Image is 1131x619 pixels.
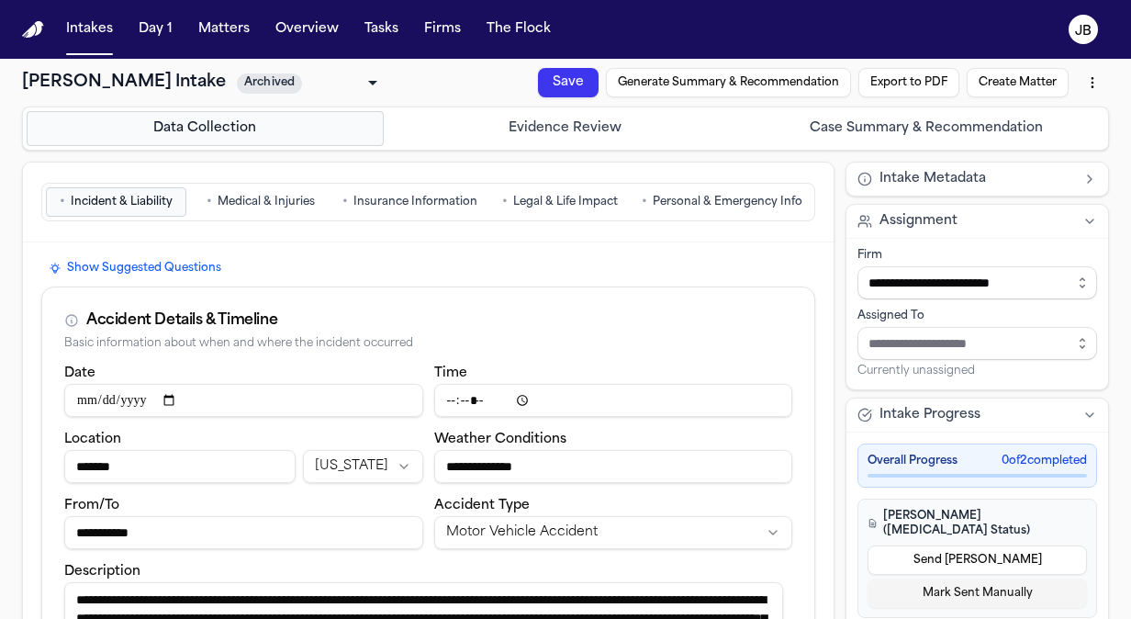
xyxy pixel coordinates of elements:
button: Show Suggested Questions [41,257,229,279]
label: Location [64,433,121,446]
span: Assignment [879,212,957,231]
button: Go to Data Collection step [27,111,384,146]
button: Save [536,65,599,101]
label: Date [64,366,95,380]
button: Send [PERSON_NAME] [868,546,1087,575]
span: Legal & Life Impact [513,195,618,209]
div: Basic information about when and where the incident occurred [64,337,792,351]
input: Incident date [64,384,423,417]
input: Select firm [857,266,1097,299]
a: Home [22,21,44,39]
button: Export to PDF [856,98,959,138]
label: From/To [64,499,119,512]
input: Assign to staff member [857,327,1097,360]
button: Mark Sent Manually [868,579,1087,608]
span: • [207,193,212,211]
label: Accident Type [434,499,530,512]
label: Time [434,366,467,380]
div: Firm [857,248,1097,263]
button: Go to Insurance Information [334,187,486,217]
div: Accident Details & Timeline [86,309,277,332]
button: Intakes [59,13,120,46]
button: Incident state [303,450,422,483]
button: Overview [268,13,346,46]
span: 0 of 2 completed [1002,454,1087,468]
span: • [60,193,65,211]
input: Incident time [434,384,793,417]
button: Firms [417,13,468,46]
button: Intake Progress [846,399,1108,432]
span: Personal & Emergency Info [653,195,802,209]
span: • [502,193,508,211]
span: Medical & Injuries [218,195,315,209]
input: Incident location [64,450,296,483]
span: • [642,193,647,211]
img: Finch Logo [22,21,44,39]
button: Day 1 [131,13,180,46]
span: Overall Progress [868,454,957,468]
label: Weather Conditions [434,433,566,446]
span: Intake Metadata [879,170,986,188]
button: Go to Incident & Liability [46,187,186,217]
span: Insurance Information [353,195,477,209]
span: Incident & Liability [71,195,173,209]
span: Intake Progress [879,406,980,424]
button: Tasks [357,13,406,46]
span: Currently unassigned [857,364,975,378]
button: Go to Evidence Review step [387,111,745,146]
nav: Intake steps [27,111,1104,146]
button: Matters [191,13,257,46]
button: Assignment [846,205,1108,238]
input: From/To destination [64,516,423,549]
button: The Flock [479,13,558,46]
div: Assigned To [857,309,1097,323]
span: • [342,193,348,211]
button: Go to Personal & Emergency Info [633,187,811,217]
button: More actions [1071,119,1108,156]
button: Go to Legal & Life Impact [489,187,630,217]
button: Generate Summary & Recommendation [604,73,851,128]
h4: [PERSON_NAME] ([MEDICAL_DATA] Status) [868,509,1087,538]
input: Weather conditions [434,450,793,483]
button: Go to Case Summary & Recommendation step [747,111,1104,146]
label: Description [64,565,140,579]
button: Go to Medical & Injuries [190,187,330,217]
button: Intake Metadata [846,163,1108,196]
button: Create Matter [963,110,1068,150]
